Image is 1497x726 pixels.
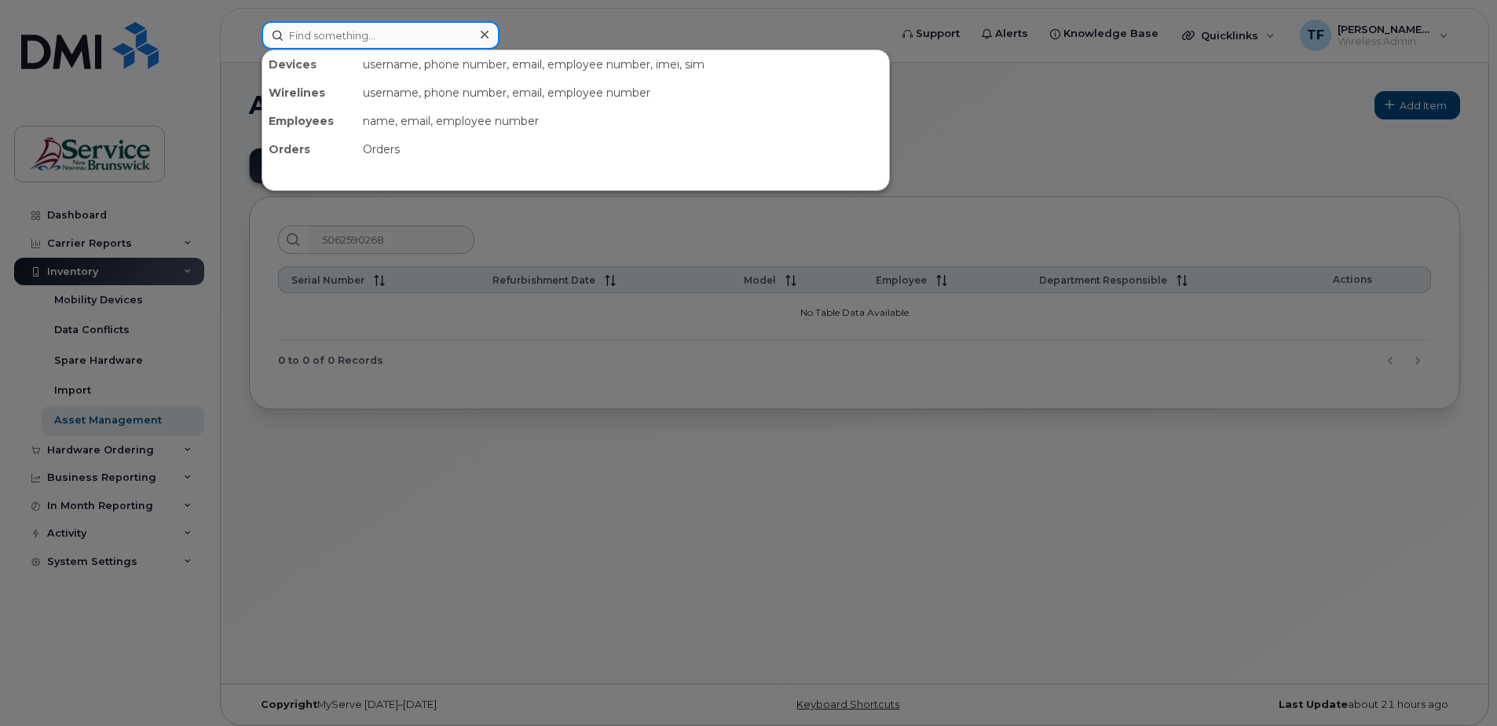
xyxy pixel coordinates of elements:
[262,135,357,163] div: Orders
[262,79,357,107] div: Wirelines
[357,79,889,107] div: username, phone number, email, employee number
[262,50,357,79] div: Devices
[357,135,889,163] div: Orders
[357,50,889,79] div: username, phone number, email, employee number, imei, sim
[357,107,889,135] div: name, email, employee number
[262,107,357,135] div: Employees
